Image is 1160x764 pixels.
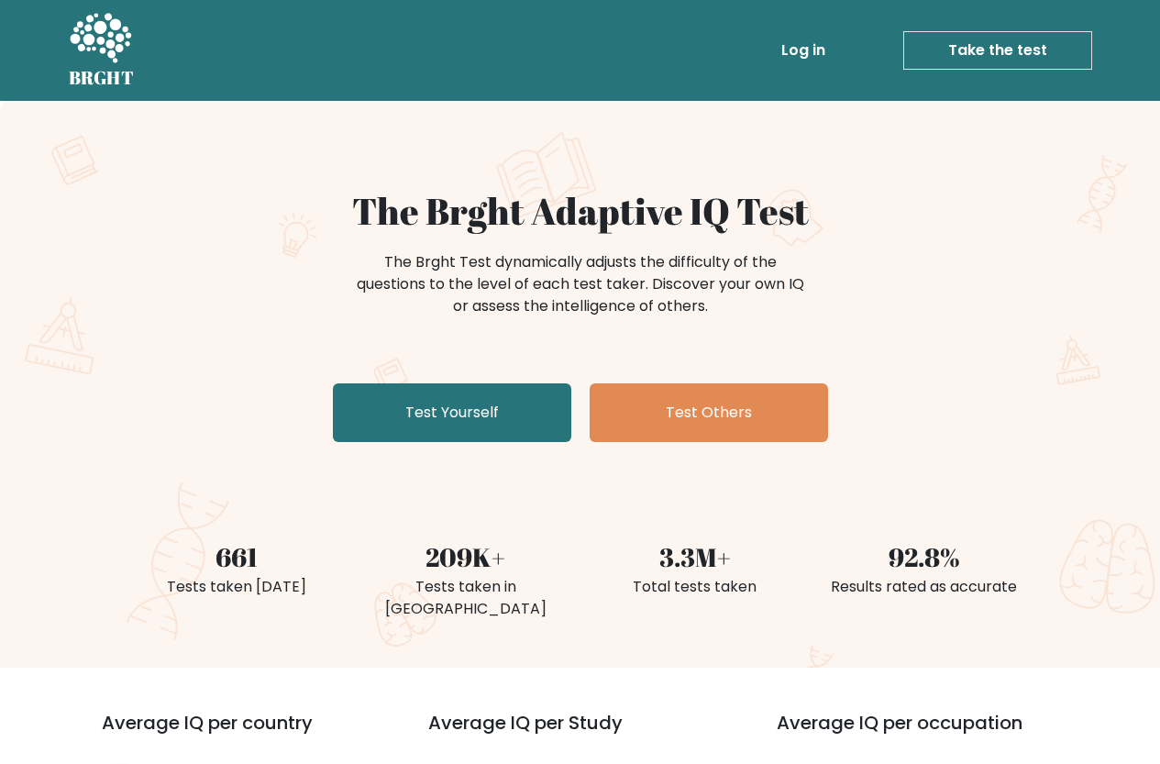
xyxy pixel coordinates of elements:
[821,537,1028,576] div: 92.8%
[351,251,810,317] div: The Brght Test dynamically adjusts the difficulty of the questions to the level of each test take...
[133,189,1028,233] h1: The Brght Adaptive IQ Test
[333,383,571,442] a: Test Yourself
[133,576,340,598] div: Tests taken [DATE]
[821,576,1028,598] div: Results rated as accurate
[591,576,799,598] div: Total tests taken
[69,7,135,94] a: BRGHT
[591,537,799,576] div: 3.3M+
[774,32,833,69] a: Log in
[362,537,569,576] div: 209K+
[777,712,1081,756] h3: Average IQ per occupation
[69,67,135,89] h5: BRGHT
[903,31,1092,70] a: Take the test
[428,712,733,756] h3: Average IQ per Study
[362,576,569,620] div: Tests taken in [GEOGRAPHIC_DATA]
[102,712,362,756] h3: Average IQ per country
[133,537,340,576] div: 661
[590,383,828,442] a: Test Others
